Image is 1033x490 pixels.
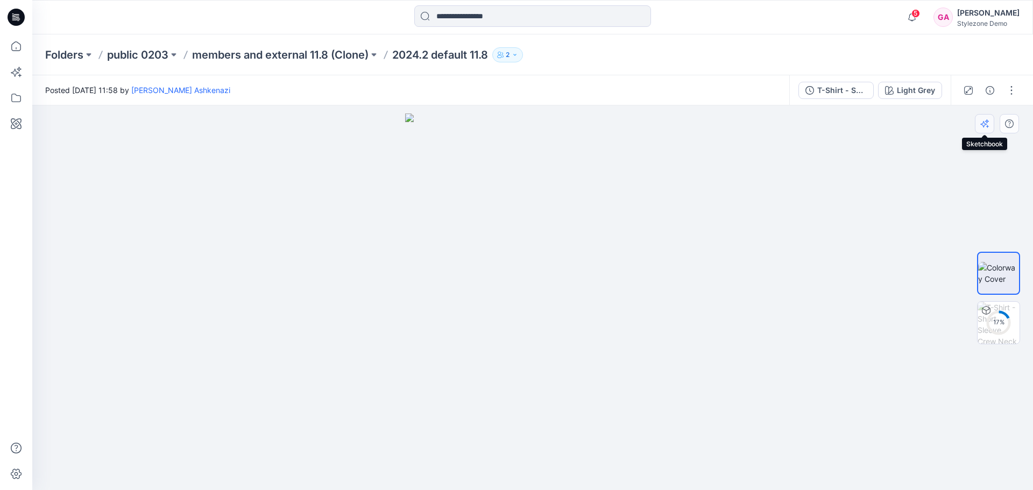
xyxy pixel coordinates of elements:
[957,6,1020,19] div: [PERSON_NAME]
[45,84,230,96] span: Posted [DATE] 11:58 by
[978,262,1019,285] img: Colorway Cover
[911,9,920,18] span: 5
[45,47,83,62] a: Folders
[798,82,874,99] button: T-Shirt - Short Sleeve Crew Neck
[107,47,168,62] a: public 0203
[506,49,510,61] p: 2
[492,47,523,62] button: 2
[405,113,661,490] img: eyJhbGciOiJIUzI1NiIsImtpZCI6IjAiLCJzbHQiOiJzZXMiLCJ0eXAiOiJKV1QifQ.eyJkYXRhIjp7InR5cGUiOiJzdG9yYW...
[978,302,1020,344] img: T-Shirt - Short Sleeve Crew Neck Light Grey
[131,86,230,95] a: [PERSON_NAME] Ashkenazi
[933,8,953,27] div: GA
[897,84,935,96] div: Light Grey
[392,47,488,62] p: 2024.2 default 11.8
[878,82,942,99] button: Light Grey
[817,84,867,96] div: T-Shirt - Short Sleeve Crew Neck
[986,318,1011,327] div: 17 %
[192,47,369,62] a: members and external 11.8 (Clone)
[957,19,1020,27] div: Stylezone Demo
[981,82,999,99] button: Details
